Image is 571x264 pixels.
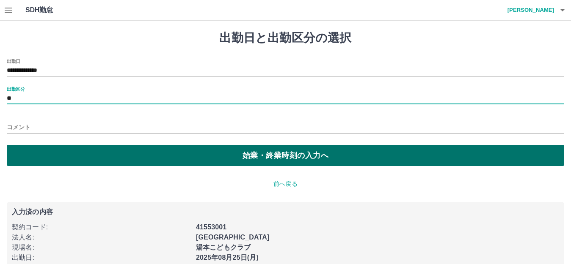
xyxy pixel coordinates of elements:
h1: 出勤日と出勤区分の選択 [7,31,564,45]
p: 入力済の内容 [12,209,559,215]
b: 湯本こどもクラブ [196,244,251,251]
p: 出勤日 : [12,253,191,263]
p: 法人名 : [12,232,191,242]
p: 契約コード : [12,222,191,232]
b: 2025年08月25日(月) [196,254,259,261]
button: 始業・終業時刻の入力へ [7,145,564,166]
p: 前へ戻る [7,180,564,188]
b: [GEOGRAPHIC_DATA] [196,234,270,241]
p: 現場名 : [12,242,191,253]
label: 出勤日 [7,58,20,64]
b: 41553001 [196,223,226,231]
label: 出勤区分 [7,86,25,92]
